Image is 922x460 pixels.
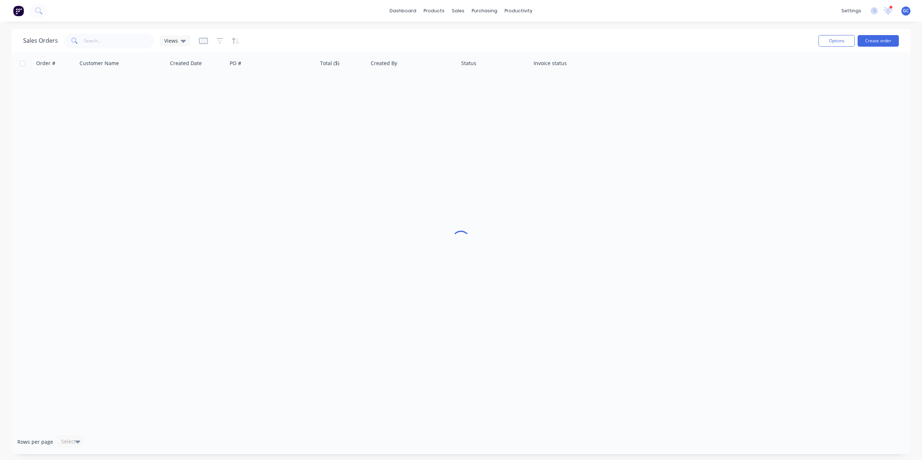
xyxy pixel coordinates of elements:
div: Customer Name [80,60,119,67]
div: PO # [230,60,241,67]
img: Factory [13,5,24,16]
button: Create order [858,35,899,47]
div: sales [448,5,468,16]
div: Created Date [170,60,202,67]
span: GC [903,8,909,14]
div: productivity [501,5,536,16]
div: Total ($) [320,60,339,67]
div: Order # [36,60,55,67]
div: purchasing [468,5,501,16]
div: settings [838,5,865,16]
div: Status [461,60,476,67]
input: Search... [84,34,154,48]
div: Created By [371,60,397,67]
span: Views [164,37,178,44]
div: products [420,5,448,16]
div: Select... [61,438,80,445]
div: Invoice status [534,60,567,67]
h1: Sales Orders [23,37,58,44]
button: Options [819,35,855,47]
a: dashboard [386,5,420,16]
span: Rows per page [17,438,53,446]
